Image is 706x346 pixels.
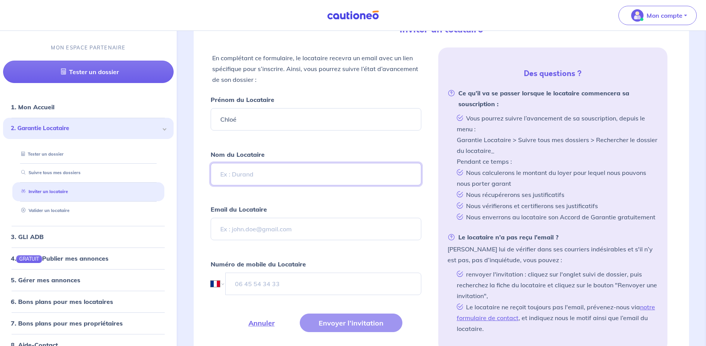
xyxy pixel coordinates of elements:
li: Vous pourrez suivre l’avancement de sa souscription, depuis le menu : Garantie Locataire > Suivre... [454,112,658,167]
li: Nous récupérerons ses justificatifs [454,189,658,200]
div: 5. Gérer mes annonces [3,272,174,288]
span: 2. Garantie Locataire [11,124,160,133]
div: Valider un locataire [12,204,164,217]
h4: Inviter un locataire [324,24,558,35]
div: Inviter un locataire [12,185,164,198]
a: 1. Mon Accueil [11,103,54,111]
button: illu_account_valid_menu.svgMon compte [618,6,697,25]
div: Tester un dossier [12,148,164,160]
div: Suivre tous mes dossiers [12,166,164,179]
strong: Ce qu’il va se passer lorsque le locataire commencera sa souscription : [448,88,658,109]
div: 3. GLI ADB [3,229,174,244]
a: 3. GLI ADB [11,232,44,240]
div: 2. Garantie Locataire [3,118,174,139]
li: Le locataire ne reçoit toujours pas l'email, prévenez-nous via , et indiquez nous le motif ainsi ... [454,301,658,334]
li: [PERSON_NAME] lui de vérifier dans ses courriers indésirables et s'il n’y est pas, pas d’inquiétu... [448,232,658,334]
li: Nous calculerons le montant du loyer pour lequel nous pouvons nous porter garant [454,167,658,189]
input: Ex : John [211,108,421,131]
input: Ex : john.doe@gmail.com [211,218,421,240]
a: 6. Bons plans pour mes locataires [11,298,113,305]
a: 4.GRATUITPublier mes annonces [11,254,108,262]
div: 4.GRATUITPublier mes annonces [3,250,174,266]
strong: Nom du Locataire [211,151,265,158]
p: MON ESPACE PARTENAIRE [51,44,125,51]
a: notre formulaire de contact [457,303,655,322]
strong: Prénom du Locataire [211,96,274,103]
img: illu_account_valid_menu.svg [631,9,644,22]
p: En complétant ce formulaire, le locataire recevra un email avec un lien spécifique pour s’inscrir... [212,53,420,85]
a: Tester un dossier [3,61,174,83]
img: Cautioneo [324,10,382,20]
div: 6. Bons plans pour mes locataires [3,294,174,309]
input: Ex : Durand [211,163,421,185]
div: 7. Bons plans pour mes propriétaires [3,315,174,331]
input: 06 45 54 34 33 [225,273,421,295]
strong: Le locataire n’a pas reçu l’email ? [448,232,559,243]
strong: Email du Locataire [211,205,267,213]
a: Inviter un locataire [18,189,68,194]
li: Nous enverrons au locataire son Accord de Garantie gratuitement [454,211,658,222]
li: Nous vérifierons et certifierons ses justificatifs [454,200,658,211]
li: renvoyer l'invitation : cliquez sur l'onglet suivi de dossier, puis recherchez la fiche du locata... [454,268,658,301]
h5: Des questions ? [441,69,664,78]
p: Mon compte [647,11,682,20]
a: 5. Gérer mes annonces [11,276,80,284]
div: 1. Mon Accueil [3,99,174,115]
a: 7. Bons plans pour mes propriétaires [11,319,123,327]
a: Suivre tous mes dossiers [18,170,81,175]
strong: Numéro de mobile du Locataire [211,260,306,268]
a: Valider un locataire [18,208,69,213]
button: Annuler [230,314,294,332]
a: Tester un dossier [18,151,64,156]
